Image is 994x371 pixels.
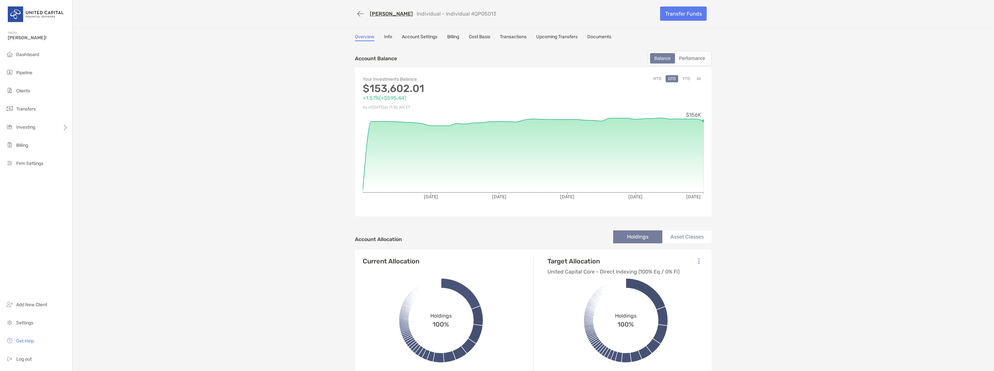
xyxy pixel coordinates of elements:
[16,338,34,344] span: Get Help
[694,75,704,82] button: All
[676,54,709,63] div: Performance
[469,34,490,41] a: Cost Basis
[384,34,392,41] a: Info
[6,300,14,308] img: add_new_client icon
[666,75,678,82] button: QTD
[16,88,30,94] span: Clients
[355,54,397,63] p: Account Balance
[617,319,634,328] span: 100%
[6,50,14,58] img: dashboard icon
[424,194,438,200] tspan: [DATE]
[662,230,712,243] li: Asset Classes
[447,34,459,41] a: Billing
[355,236,402,242] h4: Account Allocation
[6,105,14,112] img: transfers icon
[402,34,437,41] a: Account Settings
[536,34,578,41] a: Upcoming Transfers
[6,123,14,131] img: investing icon
[6,355,14,363] img: logout icon
[417,11,496,17] p: Individual - Individual 4QP05013
[547,268,679,276] p: United Capital Core - Direct Indexing (100% Eq / 0% Fi)
[16,52,39,57] span: Dashboard
[433,319,449,328] span: 100%
[6,87,14,94] img: clients icon
[651,75,664,82] button: MTD
[6,141,14,149] img: billing icon
[698,258,700,264] img: Icon List Menu
[6,337,14,344] img: get-help icon
[16,106,36,112] span: Transfers
[16,320,33,326] span: Settings
[16,143,28,148] span: Billing
[547,257,679,265] h4: Target Allocation
[16,70,32,75] span: Pipeline
[651,54,674,63] div: Balance
[16,356,32,362] span: Log out
[686,194,701,200] tspan: [DATE]
[560,194,574,200] tspan: [DATE]
[660,6,707,21] a: Transfer Funds
[363,85,533,93] p: $153,602.01
[16,161,43,166] span: Firm Settings
[648,51,712,66] div: segmented control
[363,103,533,111] p: As of [DATE] at 11:30 AM ET
[615,313,636,319] span: Holdings
[500,34,526,41] a: Transactions
[430,313,452,319] span: Holdings
[8,3,64,26] img: United Capital Logo
[16,124,35,130] span: Investing
[363,94,533,102] p: +1.57% ( +$595.44 )
[680,75,692,82] button: YTD
[363,257,419,265] h4: Current Allocation
[8,35,68,41] span: [PERSON_NAME]!
[355,34,374,41] a: Overview
[492,194,506,200] tspan: [DATE]
[6,319,14,326] img: settings icon
[6,68,14,76] img: pipeline icon
[587,34,611,41] a: Documents
[363,75,533,83] p: Your Investments Balance
[613,230,662,243] li: Holdings
[6,159,14,167] img: firm-settings icon
[370,11,413,17] a: [PERSON_NAME]
[628,194,643,200] tspan: [DATE]
[686,112,701,118] tspan: $156K
[16,302,47,307] span: Add New Client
